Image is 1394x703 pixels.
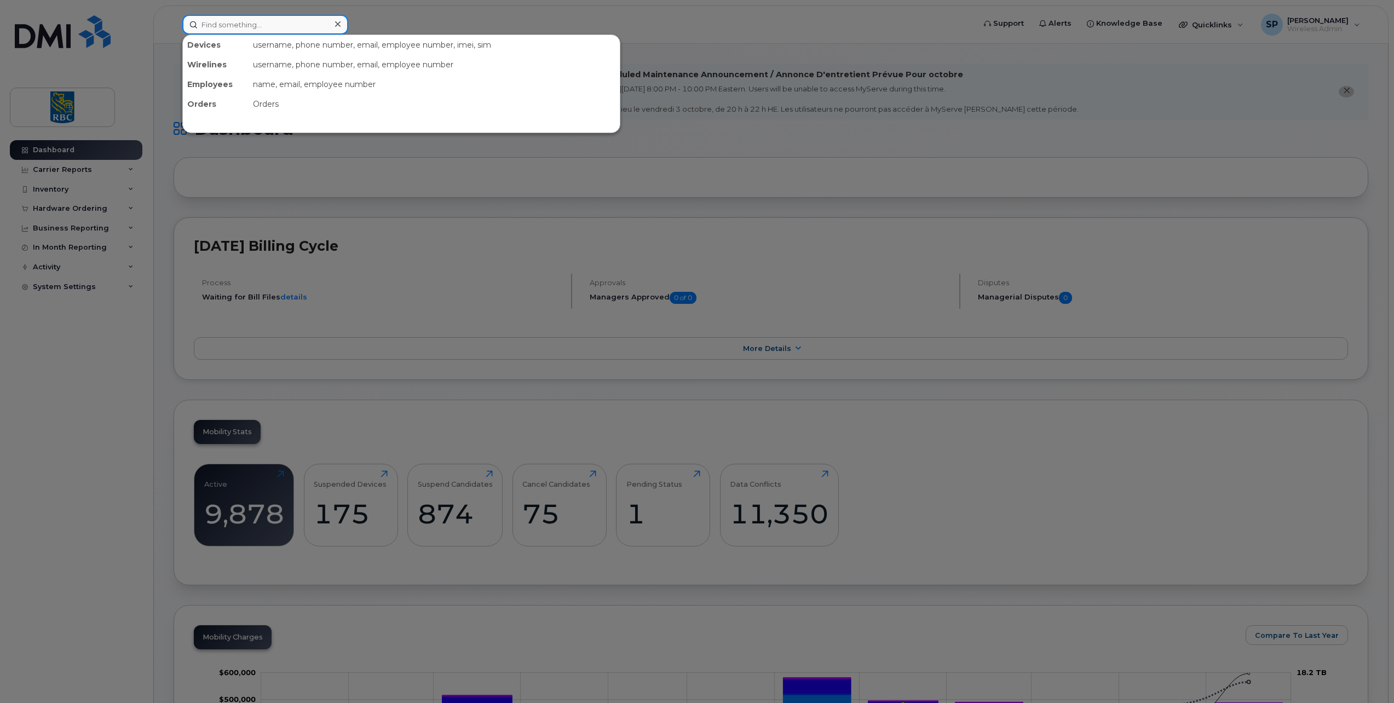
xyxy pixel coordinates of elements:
div: Employees [183,74,249,94]
div: Devices [183,35,249,55]
div: Orders [249,94,620,114]
div: Wirelines [183,55,249,74]
div: username, phone number, email, employee number [249,55,620,74]
div: name, email, employee number [249,74,620,94]
div: Orders [183,94,249,114]
div: username, phone number, email, employee number, imei, sim [249,35,620,55]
